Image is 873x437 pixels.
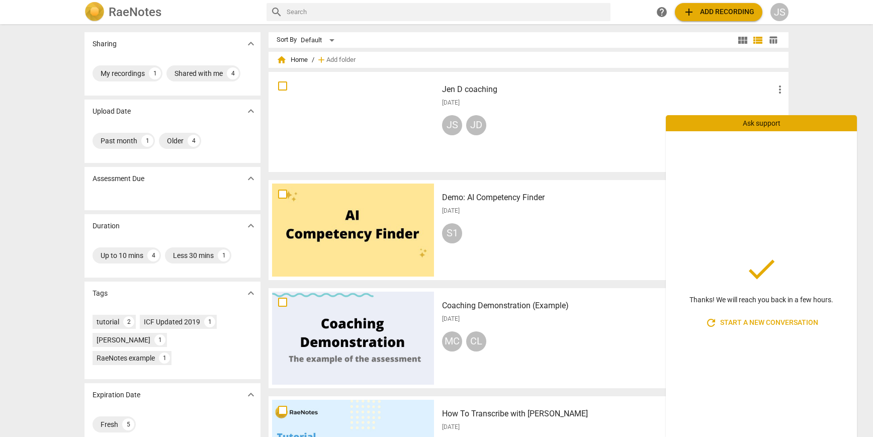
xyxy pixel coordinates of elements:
span: expand_more [245,287,257,299]
div: Up to 10 mins [101,250,143,260]
span: [DATE] [442,99,460,107]
div: RaeNotes example [97,353,155,363]
div: 5 [122,418,134,430]
span: expand_more [245,389,257,401]
a: Coaching Demonstration (Example)[DATE]MCCL [272,292,785,385]
span: [DATE] [442,315,460,323]
div: Fresh [101,419,118,429]
a: Jen D coaching[DATE]JSJD [272,75,785,168]
span: expand_more [245,172,257,185]
h3: How To Transcribe with RaeNotes [442,408,774,420]
span: refresh [705,317,717,329]
div: 1 [141,135,153,147]
img: Logo [84,2,105,22]
div: 1 [149,67,161,79]
h2: RaeNotes [109,5,161,19]
span: expand_more [245,105,257,117]
span: [DATE] [442,423,460,431]
span: add [316,55,326,65]
button: Show more [243,104,258,119]
div: 1 [204,316,215,327]
div: Less 30 mins [173,250,214,260]
span: more_vert [774,83,786,96]
input: Search [287,4,606,20]
h3: Coaching Demonstration (Example) [442,300,774,312]
h3: Jen D coaching [442,83,774,96]
div: JD [466,115,486,135]
span: / [312,56,314,64]
div: 1 [159,353,170,364]
button: Show more [243,387,258,402]
span: view_module [737,34,749,46]
span: help [656,6,668,18]
span: Add folder [326,56,356,64]
div: 1 [154,334,165,345]
div: 1 [218,249,230,261]
div: CL [466,331,486,352]
button: Show more [243,171,258,186]
div: S1 [442,223,462,243]
div: MC [442,331,462,352]
span: Start a new conversation [705,317,818,329]
span: home [277,55,287,65]
div: Shared with me [174,68,223,78]
div: JS [442,115,462,135]
span: Home [277,55,308,65]
a: Demo: AI Competency Finder[DATE]S1 [272,184,785,277]
div: tutorial [97,317,119,327]
button: Show more [243,36,258,51]
div: Ask support [666,115,857,131]
p: Thanks! We will reach you back in a few hours. [689,295,833,305]
div: ICF Updated 2019 [144,317,200,327]
button: Show more [243,218,258,233]
span: add [683,6,695,18]
div: 2 [123,316,134,327]
p: Duration [93,221,120,231]
a: LogoRaeNotes [84,2,258,22]
div: 4 [147,249,159,261]
span: search [271,6,283,18]
button: Show more [243,286,258,301]
button: Start a new conversation [697,313,826,333]
span: view_list [752,34,764,46]
span: expand_more [245,38,257,50]
p: Assessment Due [93,173,144,184]
div: Default [301,32,338,48]
button: Upload [675,3,762,21]
button: List view [750,33,765,48]
button: JS [770,3,789,21]
button: Table view [765,33,780,48]
h3: Demo: AI Competency Finder [442,192,774,204]
a: Help [653,3,671,21]
p: Sharing [93,39,117,49]
div: 4 [188,135,200,147]
div: Past month [101,136,137,146]
span: expand_more [245,220,257,232]
span: table_chart [768,35,778,45]
div: Older [167,136,184,146]
div: 4 [227,67,239,79]
p: Expiration Date [93,390,140,400]
span: Add recording [683,6,754,18]
span: [DATE] [442,207,460,215]
div: My recordings [101,68,145,78]
button: Tile view [735,33,750,48]
p: Upload Date [93,106,131,117]
p: Tags [93,288,108,299]
div: Sort By [277,36,297,44]
span: done [744,251,779,287]
div: [PERSON_NAME] [97,335,150,345]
